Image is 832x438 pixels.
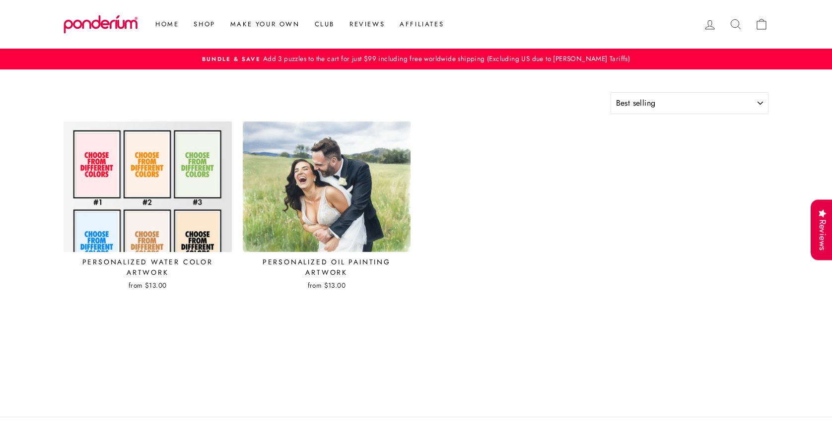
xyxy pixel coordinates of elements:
a: Personalized Oil Painting Artwork from $13.00 [243,122,411,294]
a: Make Your Own [223,15,307,33]
a: Personalized Water Color Artwork from $13.00 [64,122,232,294]
div: Reviews [811,199,832,260]
a: Shop [186,15,222,33]
div: Personalized Water Color Artwork [64,257,232,278]
a: Bundle & SaveAdd 3 puzzles to the cart for just $99 including free worldwide shipping (Excluding ... [66,54,766,64]
a: Affiliates [392,15,451,33]
a: Home [148,15,186,33]
div: from $13.00 [243,280,411,290]
span: Bundle & Save [202,55,261,63]
ul: Primary [143,15,451,33]
img: Ponderium [64,15,138,34]
span: Add 3 puzzles to the cart for just $99 including free worldwide shipping (Excluding US due to [PE... [261,54,630,63]
div: from $13.00 [64,280,232,290]
a: Club [307,15,342,33]
div: Personalized Oil Painting Artwork [243,257,411,278]
a: Reviews [342,15,392,33]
